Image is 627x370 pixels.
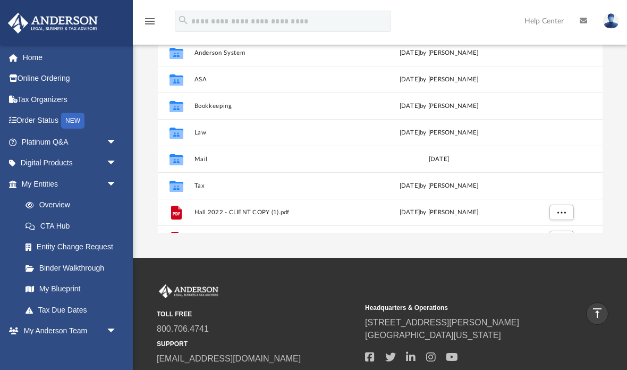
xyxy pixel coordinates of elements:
button: Law [194,129,354,136]
div: [DATE] by [PERSON_NAME] [359,74,519,84]
a: [GEOGRAPHIC_DATA][US_STATE] [365,331,501,340]
small: SUPPORT [157,339,358,349]
small: TOLL FREE [157,309,358,319]
div: [DATE] by [PERSON_NAME] [359,128,519,137]
button: Bookkeeping [194,103,354,110]
img: User Pic [603,13,619,29]
a: 800.706.4741 [157,324,209,333]
small: Headquarters & Operations [365,303,566,313]
div: [DATE] [359,154,519,164]
a: [STREET_ADDRESS][PERSON_NAME] [365,318,519,327]
button: More options [549,204,573,220]
span: arrow_drop_down [106,321,128,342]
a: My Blueprint [15,279,128,300]
span: arrow_drop_down [106,173,128,195]
span: arrow_drop_down [106,131,128,153]
a: My Entitiesarrow_drop_down [7,173,133,195]
a: menu [143,20,156,28]
i: menu [143,15,156,28]
a: Online Ordering [7,68,133,89]
a: Binder Walkthrough [15,257,133,279]
a: vertical_align_top [586,302,608,325]
button: Anderson System [194,49,354,56]
a: Digital Productsarrow_drop_down [7,153,133,174]
span: Hall 2022 - CLIENT COPY (1).pdf [194,209,354,216]
a: Overview [15,195,133,216]
a: CTA Hub [15,215,133,237]
a: Platinum Q&Aarrow_drop_down [7,131,133,153]
a: Tax Organizers [7,89,133,110]
div: [DATE] by [PERSON_NAME] [359,48,519,57]
a: My Anderson Teamarrow_drop_down [7,321,128,342]
div: NEW [61,113,84,129]
span: arrow_drop_down [106,153,128,174]
i: vertical_align_top [591,307,604,319]
a: [EMAIL_ADDRESS][DOMAIN_NAME] [157,354,301,363]
div: [DATE] by [PERSON_NAME] [359,207,519,217]
a: Entity Change Request [15,237,133,258]
button: Mail [194,156,354,163]
i: search [177,14,189,26]
button: More options [549,231,573,247]
img: Anderson Advisors Platinum Portal [157,284,221,298]
button: Tax [194,182,354,189]
div: [DATE] by [PERSON_NAME] [359,101,519,111]
button: ASA [194,76,354,83]
a: Tax Due Dates [15,299,133,321]
a: Home [7,47,133,68]
div: [DATE] by [PERSON_NAME] [359,181,519,190]
img: Anderson Advisors Platinum Portal [5,13,101,33]
div: grid [158,13,603,233]
a: Order StatusNEW [7,110,133,132]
